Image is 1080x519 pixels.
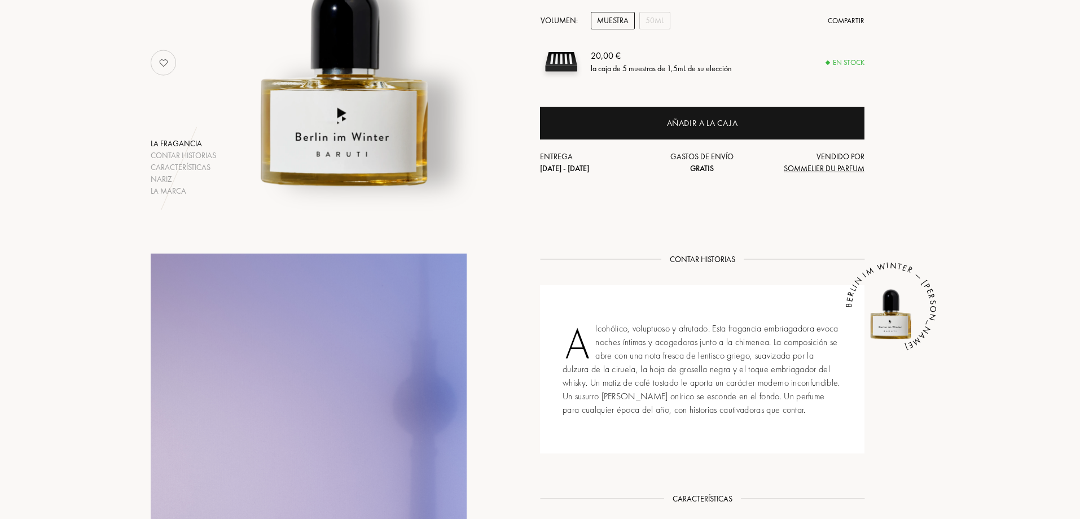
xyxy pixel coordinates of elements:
[756,151,864,175] div: Vendido por
[151,185,216,197] div: La marca
[591,63,732,75] div: la caja de 5 muestras de 1,5mL de su elección
[639,12,670,29] div: 50mL
[591,49,732,63] div: 20,00 €
[540,12,584,29] div: Volumen:
[648,151,757,175] div: Gastos de envío
[540,163,589,173] span: [DATE] - [DATE]
[151,173,216,185] div: Nariz
[826,57,864,68] div: En stock
[667,117,738,130] div: Añadir a la caja
[151,162,216,173] div: Características
[540,151,648,175] div: Entrega
[151,150,216,162] div: Contar historias
[540,285,864,453] div: Alcohólico, voluptuoso y afrutado. Esta fragancia embriagadora evoca noches íntimas y acogedoras ...
[784,163,864,173] span: Sommelier du Parfum
[152,51,175,74] img: no_like_p.png
[151,138,216,150] div: La fragancia
[591,12,635,29] div: Muestra
[857,274,925,342] img: Berlin Im Winter
[690,163,714,173] span: Gratis
[828,15,864,27] div: Compartir
[540,41,582,83] img: sample box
